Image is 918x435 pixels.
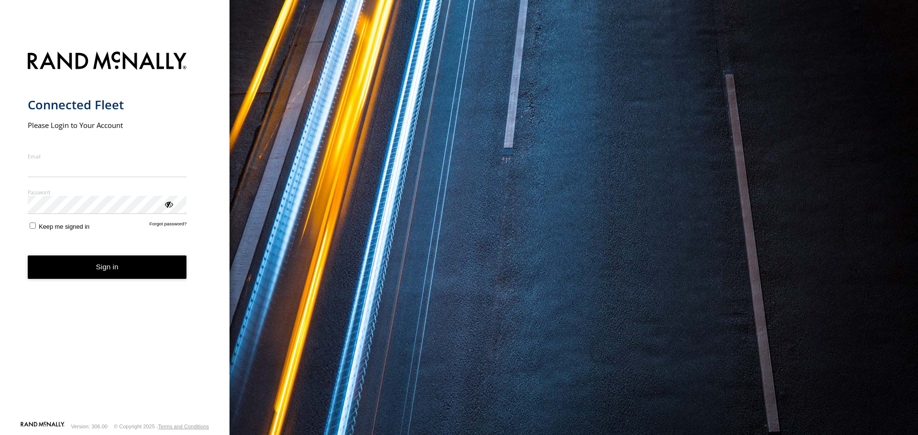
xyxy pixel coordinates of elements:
label: Email [28,153,187,160]
span: Keep me signed in [39,223,89,230]
button: Sign in [28,255,187,279]
form: main [28,46,202,421]
a: Forgot password? [150,221,187,230]
img: Rand McNally [28,50,187,74]
input: Keep me signed in [30,223,36,229]
label: Password [28,189,187,196]
a: Terms and Conditions [158,424,209,429]
a: Visit our Website [21,422,65,431]
div: ViewPassword [164,199,173,209]
div: © Copyright 2025 - [114,424,209,429]
div: Version: 306.00 [71,424,108,429]
h2: Please Login to Your Account [28,120,187,130]
h1: Connected Fleet [28,97,187,113]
